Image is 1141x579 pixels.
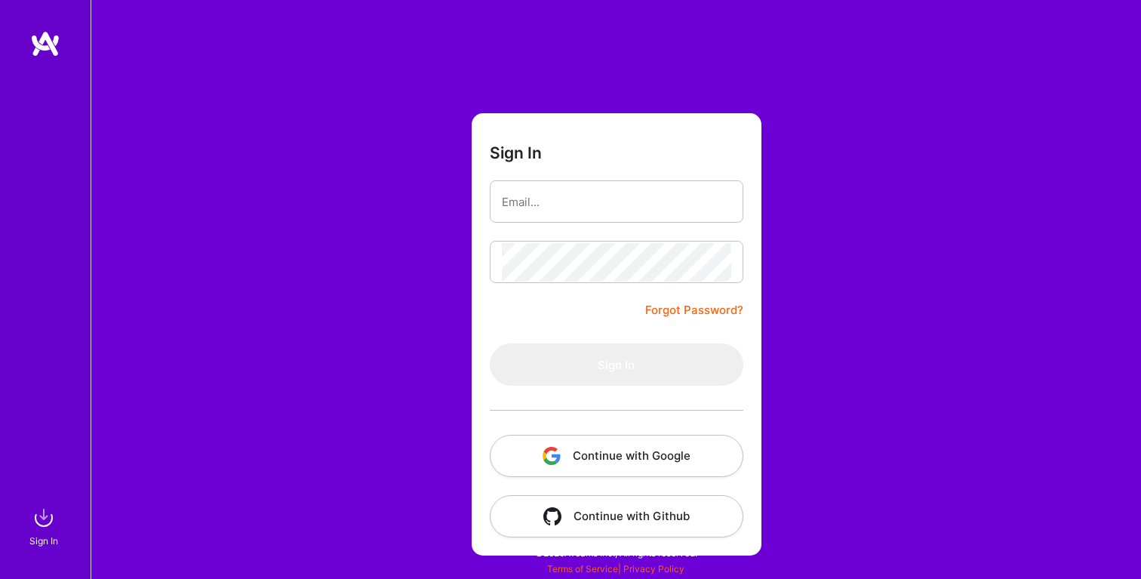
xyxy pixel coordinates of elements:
img: logo [30,30,60,57]
button: Sign In [490,343,743,386]
div: © 2025 ATeams Inc., All rights reserved. [91,534,1141,571]
span: | [547,563,684,574]
div: Sign In [29,533,58,549]
button: Continue with Google [490,435,743,477]
img: icon [543,507,561,525]
img: icon [543,447,561,465]
input: Email... [502,183,731,221]
h3: Sign In [490,143,542,162]
img: sign in [29,503,59,533]
a: Terms of Service [547,563,618,574]
a: Forgot Password? [645,301,743,319]
a: sign inSign In [32,503,59,549]
a: Privacy Policy [623,563,684,574]
button: Continue with Github [490,495,743,537]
